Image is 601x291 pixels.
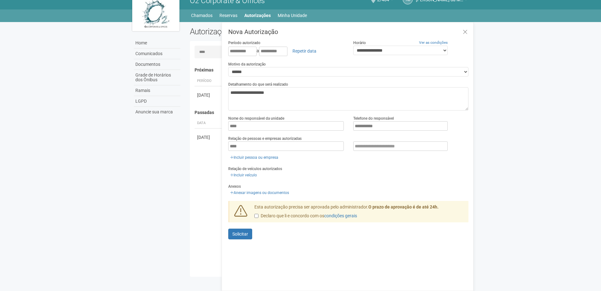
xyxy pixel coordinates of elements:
[353,116,394,121] label: Telefone do responsável
[228,29,468,35] h3: Nova Autorização
[134,96,180,107] a: LGPD
[250,204,469,222] div: Esta autorização precisa ser aprovada pelo administrador.
[353,40,366,46] label: Horário
[195,118,223,128] th: Data
[228,154,280,161] a: Incluir pessoa ou empresa
[324,213,357,218] a: condições gerais
[195,76,223,86] th: Período
[228,82,288,87] label: Detalhamento do que será realizado
[232,231,248,237] span: Solicitar
[195,110,464,115] h4: Passadas
[191,11,213,20] a: Chamados
[197,92,220,98] div: [DATE]
[278,11,307,20] a: Minha Unidade
[219,11,237,20] a: Reservas
[134,38,180,48] a: Home
[228,40,260,46] label: Período autorizado
[228,172,259,179] a: Incluir veículo
[134,48,180,59] a: Comunicados
[228,166,282,172] label: Relação de veículos autorizados
[228,136,302,141] label: Relação de pessoas e empresas autorizadas
[134,70,180,85] a: Grade de Horários dos Ônibus
[419,40,448,45] a: Ver as condições
[228,116,284,121] label: Nome do responsável da unidade
[190,27,325,36] h2: Autorizações
[254,214,258,218] input: Declaro que li e concordo com oscondições gerais
[134,59,180,70] a: Documentos
[195,68,464,72] h4: Próximas
[254,213,357,219] label: Declaro que li e concordo com os
[134,85,180,96] a: Ramais
[228,184,241,189] label: Anexos
[228,61,266,67] label: Motivo da autorização
[134,107,180,117] a: Anuncie sua marca
[368,204,439,209] strong: O prazo de aprovação é de até 24h.
[244,11,271,20] a: Autorizações
[288,46,320,56] a: Repetir data
[228,229,252,239] button: Solicitar
[197,134,220,140] div: [DATE]
[228,189,291,196] a: Anexar imagens ou documentos
[228,46,344,56] div: a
